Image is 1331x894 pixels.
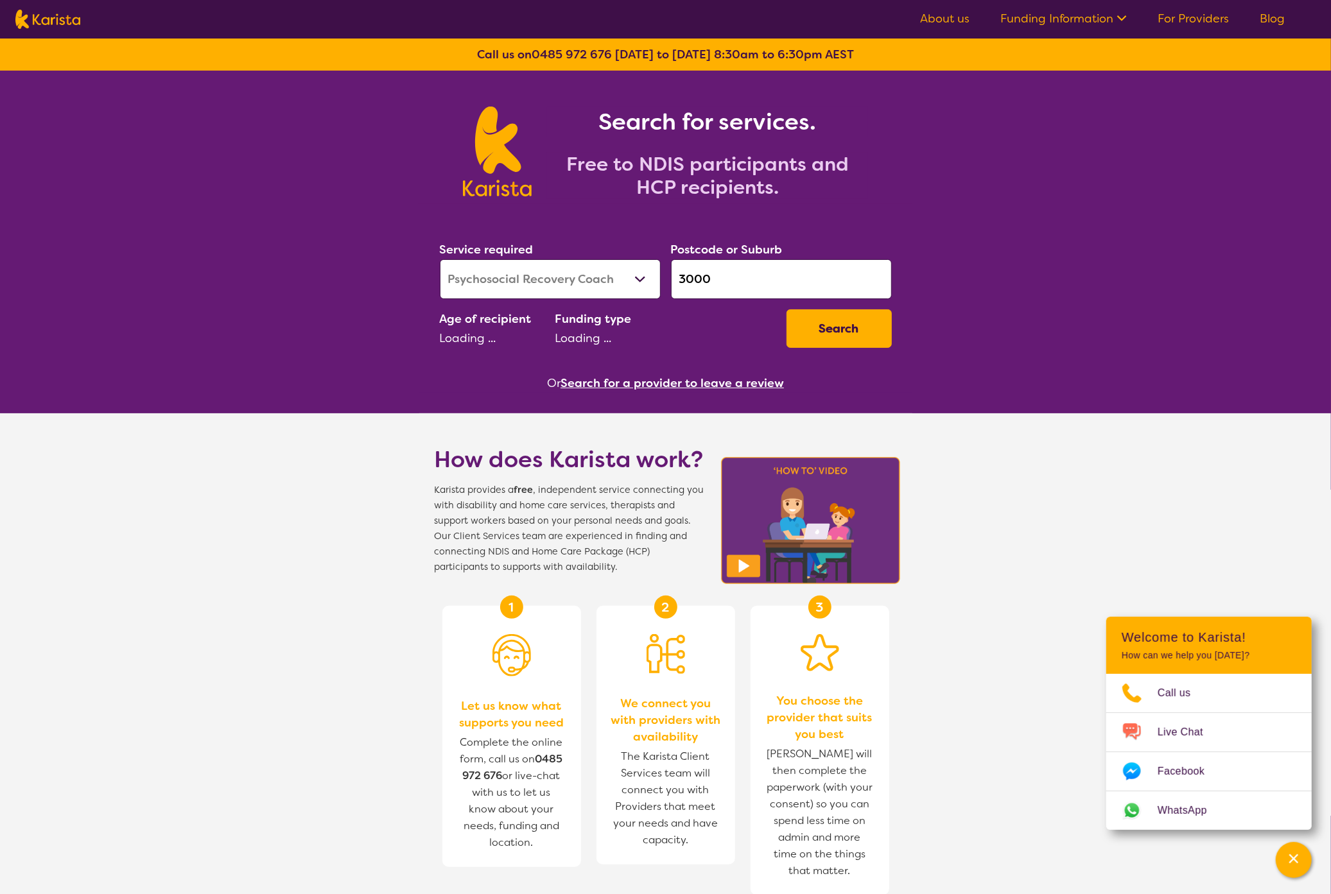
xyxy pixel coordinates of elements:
input: Type [671,259,892,299]
span: Facebook [1158,762,1220,781]
h2: Welcome to Karista! [1122,630,1296,645]
span: You choose the provider that suits you best [763,692,876,743]
div: 2 [654,596,677,619]
img: Person with headset icon [492,634,531,676]
a: Blog [1260,11,1285,26]
label: Service required [440,242,534,257]
label: Age of recipient [440,311,532,327]
span: Karista provides a , independent service connecting you with disability and home care services, t... [435,483,704,575]
img: Star icon [801,634,839,671]
button: Search [787,309,892,348]
button: Search for a provider to leave a review [561,374,784,393]
img: Karista video [717,453,905,588]
span: Complete the online form, call us on or live-chat with us to let us know about your needs, fundin... [460,735,563,849]
ul: Choose channel [1106,674,1312,830]
b: free [514,484,534,496]
label: Funding type [555,311,632,327]
div: 1 [500,596,523,619]
a: 0485 972 676 [532,47,612,62]
a: About us [920,11,970,26]
span: Live Chat [1158,723,1219,742]
img: Karista logo [463,107,532,196]
span: We connect you with providers with availability [609,695,722,745]
button: Channel Menu [1276,842,1312,878]
label: Postcode or Suburb [671,242,783,257]
div: Loading ... [440,329,545,348]
a: For Providers [1158,11,1229,26]
div: 3 [808,596,831,619]
img: Karista logo [15,10,80,29]
div: Channel Menu [1106,617,1312,830]
span: The Karista Client Services team will connect you with Providers that meet your needs and have ca... [609,745,722,852]
p: How can we help you [DATE]? [1122,650,1296,661]
span: WhatsApp [1158,801,1222,820]
div: Loading ... [555,329,776,348]
h1: How does Karista work? [435,444,704,475]
span: Let us know what supports you need [455,698,568,731]
span: [PERSON_NAME] will then complete the paperwork (with your consent) so you can spend less time on ... [763,743,876,882]
h1: Search for services. [547,107,868,137]
span: Or [547,374,561,393]
a: Web link opens in a new tab. [1106,791,1312,830]
img: Person being matched to services icon [647,634,685,674]
span: Call us [1158,683,1206,703]
b: Call us on [DATE] to [DATE] 8:30am to 6:30pm AEST [477,47,854,62]
h2: Free to NDIS participants and HCP recipients. [547,153,868,199]
a: Funding Information [1000,11,1127,26]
